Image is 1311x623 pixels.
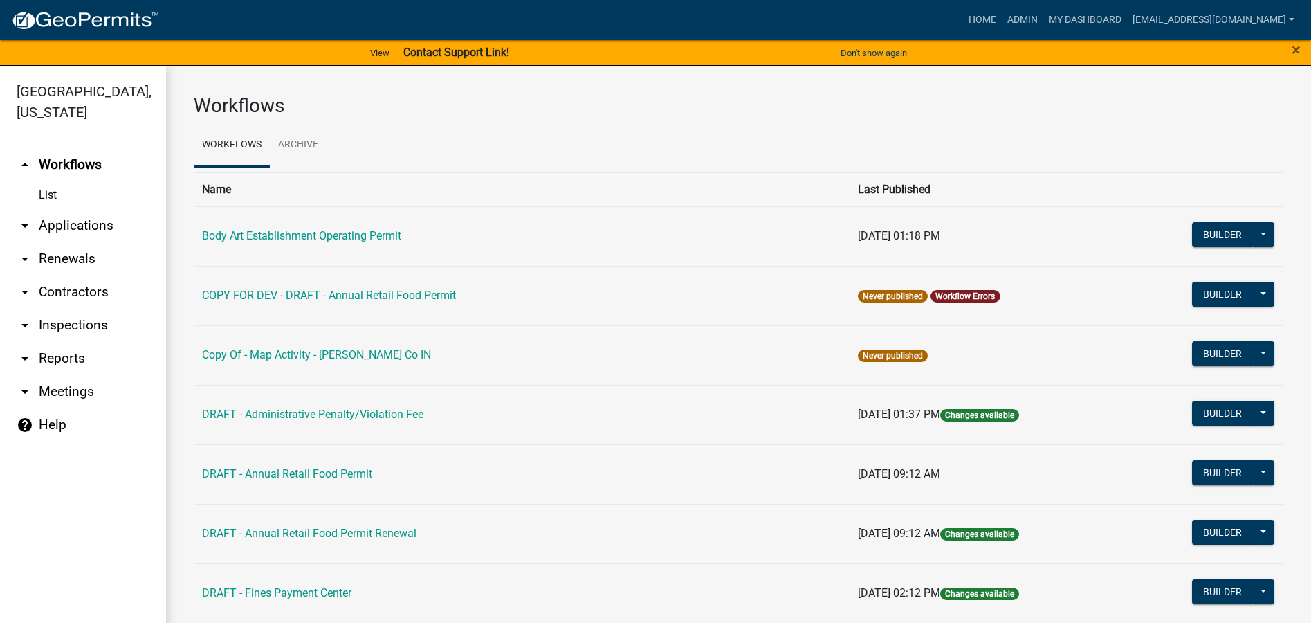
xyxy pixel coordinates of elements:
button: Builder [1192,460,1253,485]
a: Copy Of - Map Activity - [PERSON_NAME] Co IN [202,348,431,361]
span: [DATE] 09:12 AM [858,467,940,480]
i: arrow_drop_down [17,284,33,300]
i: arrow_drop_up [17,156,33,173]
span: Never published [858,290,928,303]
button: Builder [1192,282,1253,307]
span: [DATE] 02:12 PM [858,586,940,599]
i: arrow_drop_down [17,317,33,334]
a: Workflows [194,123,270,168]
span: Changes available [940,528,1019,541]
button: Close [1292,42,1301,58]
span: Changes available [940,409,1019,422]
a: DRAFT - Annual Retail Food Permit Renewal [202,527,416,540]
i: arrow_drop_down [17,217,33,234]
strong: Contact Support Link! [403,46,509,59]
a: My Dashboard [1043,7,1127,33]
button: Builder [1192,222,1253,247]
th: Last Published [850,172,1127,206]
a: [EMAIL_ADDRESS][DOMAIN_NAME] [1127,7,1300,33]
span: Never published [858,350,928,362]
i: help [17,417,33,433]
button: Builder [1192,401,1253,426]
a: View [365,42,395,64]
span: [DATE] 01:37 PM [858,408,940,421]
span: × [1292,40,1301,60]
a: Admin [1002,7,1043,33]
a: DRAFT - Annual Retail Food Permit [202,467,372,480]
span: [DATE] 01:18 PM [858,229,940,242]
a: DRAFT - Administrative Penalty/Violation Fee [202,408,423,421]
span: Changes available [940,588,1019,600]
a: Archive [270,123,327,168]
button: Builder [1192,341,1253,366]
button: Builder [1192,520,1253,545]
th: Name [194,172,850,206]
i: arrow_drop_down [17,383,33,400]
i: arrow_drop_down [17,350,33,367]
button: Builder [1192,579,1253,604]
span: [DATE] 09:12 AM [858,527,940,540]
a: Home [963,7,1002,33]
i: arrow_drop_down [17,251,33,267]
a: Body Art Establishment Operating Permit [202,229,401,242]
button: Don't show again [835,42,913,64]
h3: Workflows [194,94,1283,118]
a: COPY FOR DEV - DRAFT - Annual Retail Food Permit [202,289,456,302]
a: DRAFT - Fines Payment Center [202,586,351,599]
a: Workflow Errors [935,291,995,301]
